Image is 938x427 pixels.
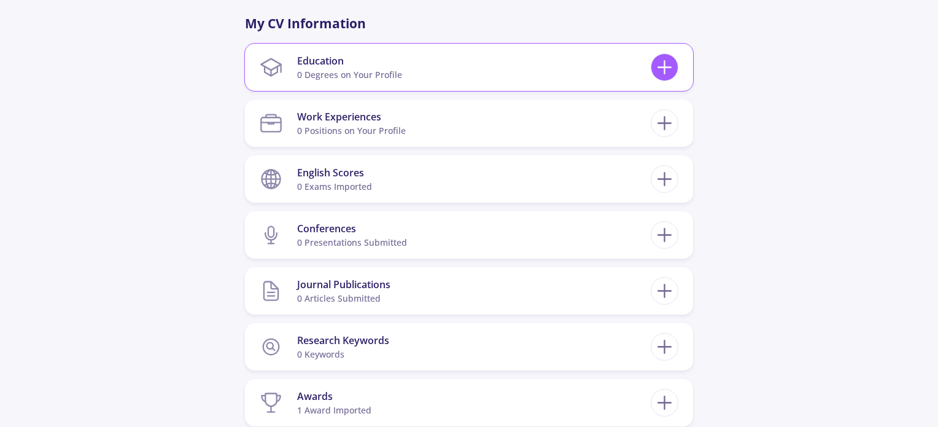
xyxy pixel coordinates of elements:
[297,124,406,137] div: 0 Positions on Your Profile
[297,180,372,193] div: 0 exams imported
[297,109,406,124] div: Work Experiences
[297,221,407,236] div: Conferences
[245,14,693,34] p: My CV Information
[297,165,372,180] div: English Scores
[297,236,407,249] div: 0 presentations submitted
[297,292,390,305] div: 0 articles submitted
[297,68,402,81] div: 0 Degrees on Your Profile
[297,333,389,348] div: Research Keywords
[297,404,371,417] div: 1 award imported
[297,53,402,68] div: Education
[297,389,371,404] div: Awards
[297,348,389,361] div: 0 keywords
[297,277,390,292] div: Journal Publications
